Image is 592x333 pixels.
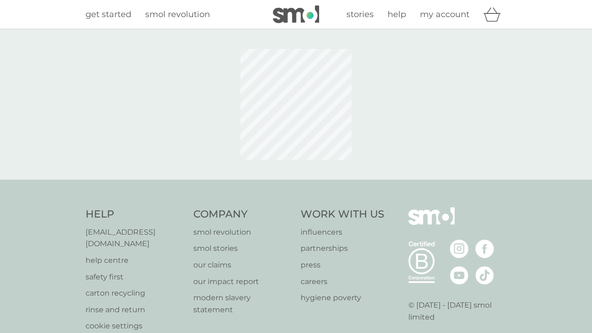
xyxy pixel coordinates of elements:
[301,276,384,288] a: careers
[86,9,131,19] span: get started
[388,9,406,19] span: help
[450,266,469,285] img: visit the smol Youtube page
[475,240,494,258] img: visit the smol Facebook page
[301,226,384,238] a: influencers
[145,8,210,21] a: smol revolution
[86,320,184,332] a: cookie settings
[86,8,131,21] a: get started
[86,271,184,283] a: safety first
[86,254,184,266] a: help centre
[301,259,384,271] a: press
[420,9,469,19] span: my account
[408,207,455,239] img: smol
[273,6,319,23] img: smol
[450,240,469,258] img: visit the smol Instagram page
[86,207,184,222] h4: Help
[388,8,406,21] a: help
[193,207,292,222] h4: Company
[193,226,292,238] a: smol revolution
[193,276,292,288] a: our impact report
[301,207,384,222] h4: Work With Us
[145,9,210,19] span: smol revolution
[420,8,469,21] a: my account
[301,242,384,254] a: partnerships
[483,5,506,24] div: basket
[475,266,494,285] img: visit the smol Tiktok page
[86,287,184,299] a: carton recycling
[408,299,507,323] p: © [DATE] - [DATE] smol limited
[346,8,374,21] a: stories
[301,292,384,304] a: hygiene poverty
[346,9,374,19] span: stories
[86,304,184,316] a: rinse and return
[193,259,292,271] a: our claims
[86,226,184,250] a: [EMAIL_ADDRESS][DOMAIN_NAME]
[193,292,292,315] a: modern slavery statement
[193,242,292,254] a: smol stories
